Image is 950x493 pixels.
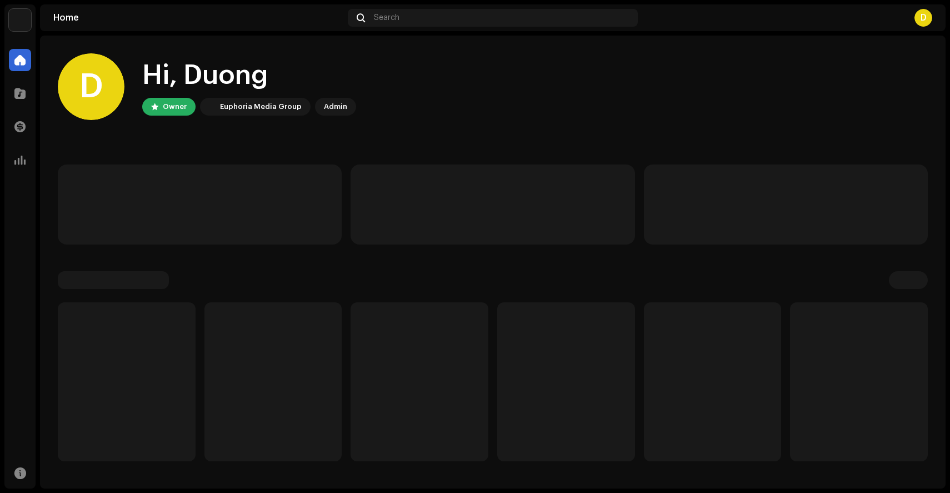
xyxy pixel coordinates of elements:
img: de0d2825-999c-4937-b35a-9adca56ee094 [202,100,216,113]
div: Admin [324,100,347,113]
div: D [58,53,124,120]
div: D [914,9,932,27]
img: de0d2825-999c-4937-b35a-9adca56ee094 [9,9,31,31]
div: Owner [163,100,187,113]
div: Euphoria Media Group [220,100,302,113]
div: Hi, Duong [142,58,356,93]
span: Search [374,13,399,22]
div: Home [53,13,343,22]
